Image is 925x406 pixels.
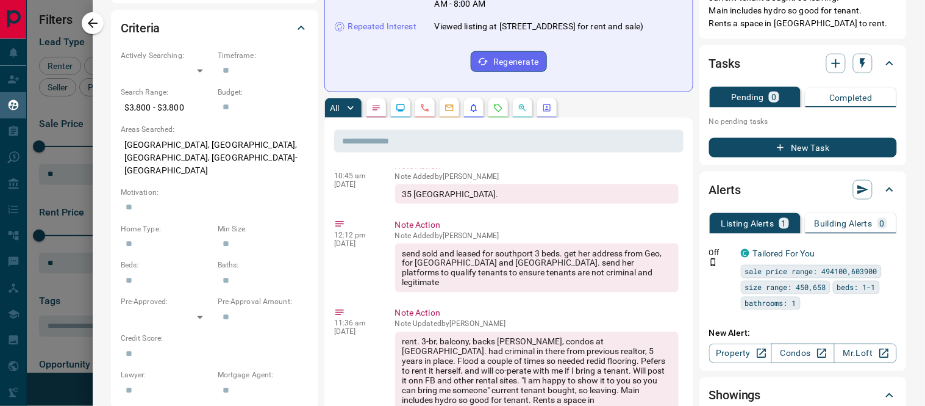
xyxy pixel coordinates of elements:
p: New Alert: [709,327,897,340]
div: Alerts [709,175,897,205]
p: 10:45 am [334,172,377,180]
p: Areas Searched: [121,124,309,135]
p: Lawyer: [121,370,212,381]
p: Pre-Approved: [121,297,212,308]
svg: Listing Alerts [469,103,479,113]
p: $3,800 - $3,800 [121,98,212,118]
p: Motivation: [121,187,309,198]
p: Repeated Interest [348,20,416,33]
span: size range: 450,658 [745,281,826,294]
p: Note Added by [PERSON_NAME] [395,231,679,240]
div: condos.ca [741,249,749,258]
p: Note Action [395,219,679,231]
a: Property [709,344,772,363]
p: Note Action [395,307,679,320]
p: [DATE] [334,239,377,248]
p: Pending [731,93,764,101]
svg: Notes [371,103,381,113]
p: [DATE] [334,328,377,336]
p: Actively Searching: [121,50,212,61]
p: 11:36 am [334,319,377,328]
h2: Tasks [709,54,740,73]
p: [GEOGRAPHIC_DATA], [GEOGRAPHIC_DATA], [GEOGRAPHIC_DATA], [GEOGRAPHIC_DATA]-[GEOGRAPHIC_DATA] [121,135,309,181]
span: beds: 1-1 [837,281,876,294]
div: 35 [GEOGRAPHIC_DATA]. [395,184,679,204]
span: sale price range: 494100,603900 [745,266,877,278]
p: Note Updated by [PERSON_NAME] [395,320,679,328]
p: Min Size: [218,223,309,234]
svg: Lead Browsing Activity [396,103,405,113]
p: Viewed listing at [STREET_ADDRESS] for rent and sale) [435,20,644,33]
p: 1 [782,219,787,228]
p: Home Type: [121,223,212,234]
div: send sold and leased for southport 3 beds. get her address from Geo, for [GEOGRAPHIC_DATA] and [G... [395,244,679,292]
p: All [330,104,340,112]
p: Pre-Approval Amount: [218,297,309,308]
p: 0 [880,219,885,228]
svg: Opportunities [518,103,527,113]
p: No pending tasks [709,112,897,131]
svg: Calls [420,103,430,113]
svg: Push Notification Only [709,258,718,267]
div: Criteria [121,13,309,43]
p: Beds: [121,260,212,271]
a: Condos [771,344,834,363]
div: Tasks [709,49,897,78]
p: Budget: [218,87,309,98]
p: Off [709,247,734,258]
h2: Criteria [121,18,160,38]
h2: Showings [709,386,761,405]
a: Tailored For You [753,248,815,258]
button: New Task [709,138,897,158]
svg: Emails [445,103,454,113]
button: Regenerate [471,51,547,72]
svg: Requests [493,103,503,113]
p: Search Range: [121,87,212,98]
p: [DATE] [334,180,377,189]
h2: Alerts [709,180,741,200]
p: 0 [771,93,776,101]
p: Credit Score: [121,333,309,344]
p: Listing Alerts [721,219,774,228]
p: Building Alerts [815,219,873,228]
p: Timeframe: [218,50,309,61]
p: Baths: [218,260,309,271]
p: Note Added by [PERSON_NAME] [395,172,679,181]
a: Mr.Loft [834,344,897,363]
svg: Agent Actions [542,103,552,113]
span: bathrooms: 1 [745,297,796,310]
p: Completed [829,93,873,102]
p: 12:12 pm [334,231,377,239]
p: Mortgage Agent: [218,370,309,381]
